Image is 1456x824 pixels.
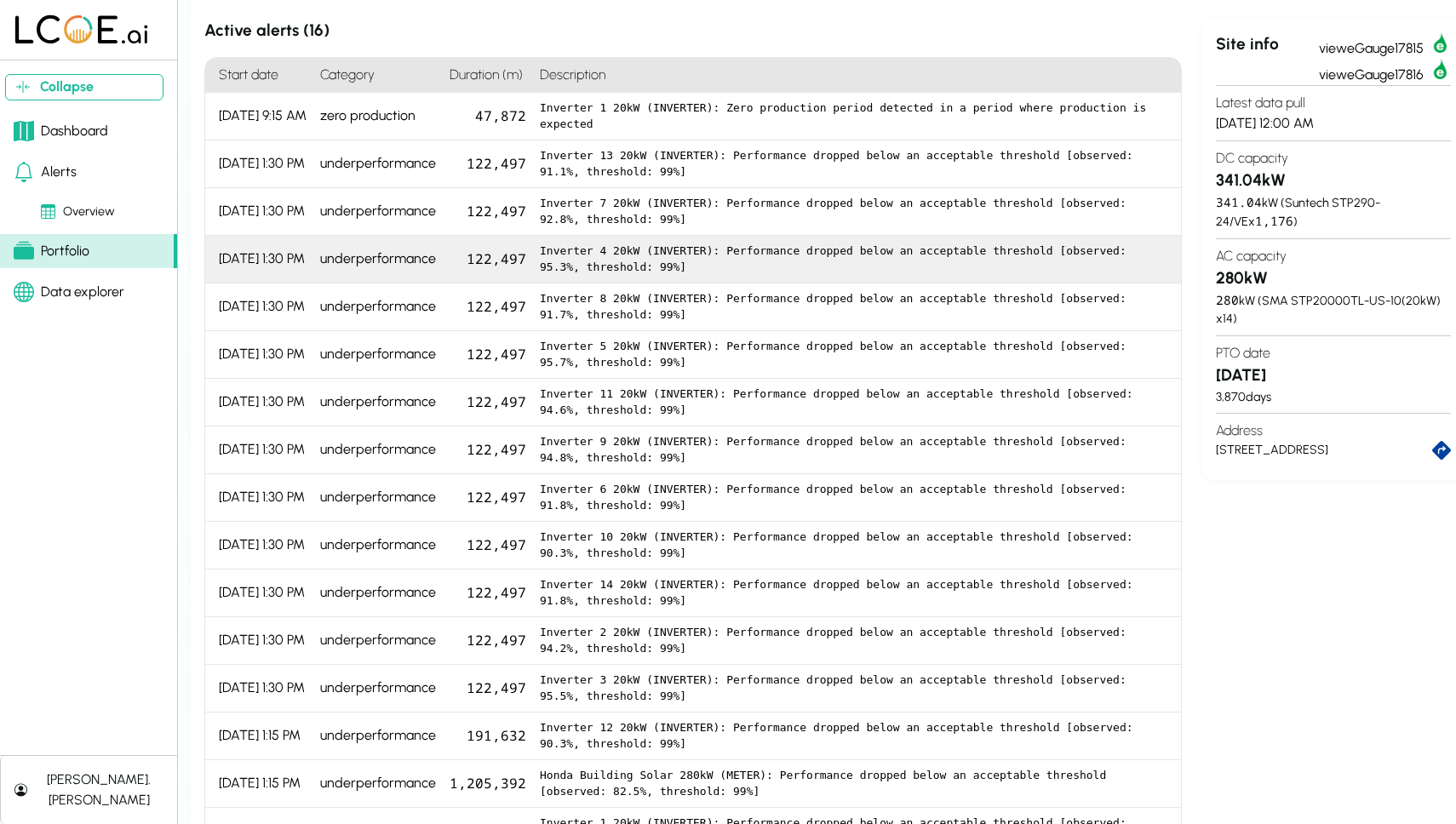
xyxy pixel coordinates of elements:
[443,283,533,331] div: 122,497
[14,121,108,141] div: Dashboard
[1216,85,1451,140] section: [DATE] 12:00 AM
[1216,388,1451,407] div: 3,870 days
[443,474,533,522] div: 122,497
[14,282,124,302] div: Data explorer
[1216,292,1239,308] span: 280
[205,712,313,760] div: [DATE] 1:15 PM
[540,243,1167,276] pre: Inverter 4 20kW (INVERTER): Performance dropped below an acceptable threshold [observed: 95.3%, t...
[205,379,313,426] div: [DATE] 1:30 PM
[1216,441,1432,460] div: [STREET_ADDRESS]
[540,147,1167,180] pre: Inverter 13 20kW (INVERTER): Performance dropped below an acceptable threshold [observed: 91.1%, ...
[205,331,313,379] div: [DATE] 1:30 PM
[205,665,313,712] div: [DATE] 1:30 PM
[443,93,533,140] div: 47,872
[443,426,533,474] div: 122,497
[1255,213,1293,229] span: 1,176
[313,712,443,760] div: underperformance
[443,665,533,712] div: 122,497
[313,569,443,617] div: underperformance
[1430,32,1451,53] img: eGauge17815
[540,100,1167,133] pre: Inverter 1 20kW (INVERTER): Zero production period detected in a period where production is expected
[443,760,533,808] div: 1,205,392
[205,760,313,808] div: [DATE] 1:15 PM
[533,58,1181,93] h4: Description
[205,426,313,474] div: [DATE] 1:30 PM
[1216,421,1451,441] h4: Address
[313,93,443,140] div: zero production
[1319,59,1451,85] a: vieweGauge17816
[1430,59,1451,79] img: eGauge17816
[443,140,533,188] div: 122,497
[205,140,313,188] div: [DATE] 1:30 PM
[540,719,1167,752] pre: Inverter 12 20kW (INVERTER): Performance dropped below an acceptable threshold [observed: 90.3%, ...
[34,770,163,810] div: [PERSON_NAME].[PERSON_NAME]
[313,426,443,474] div: underperformance
[205,617,313,665] div: [DATE] 1:30 PM
[540,624,1167,657] pre: Inverter 2 20kW (INVERTER): Performance dropped below an acceptable threshold [observed: 94.2%, t...
[5,74,163,100] button: Collapse
[205,93,313,140] div: [DATE] 9:15 AM
[313,474,443,522] div: underperformance
[1216,291,1451,329] div: kW ( SMA STP20000TL-US-10 ( 20 kW) x )
[1216,169,1451,193] h3: 341.04 kW
[1319,32,1451,59] a: vieweGauge17815
[1216,343,1451,363] h4: PTO date
[540,576,1167,609] pre: Inverter 14 20kW (INVERTER): Performance dropped below an acceptable threshold [observed: 91.8%, ...
[14,162,77,182] div: Alerts
[205,236,313,283] div: [DATE] 1:30 PM
[1216,246,1451,266] h4: AC capacity
[540,290,1167,323] pre: Inverter 8 20kW (INVERTER): Performance dropped below an acceptable threshold [observed: 91.7%, t...
[313,617,443,665] div: underperformance
[1432,441,1451,460] a: directions
[443,331,533,379] div: 122,497
[443,188,533,236] div: 122,497
[1223,311,1233,326] span: 14
[313,236,443,283] div: underperformance
[443,617,533,665] div: 122,497
[313,58,443,93] h4: Category
[204,19,1182,43] h3: Active alerts ( 16 )
[1216,194,1262,210] span: 341.04
[313,522,443,569] div: underperformance
[540,529,1167,562] pre: Inverter 10 20kW (INVERTER): Performance dropped below an acceptable threshold [observed: 90.3%, ...
[1216,32,1319,85] div: Site info
[540,386,1167,419] pre: Inverter 11 20kW (INVERTER): Performance dropped below an acceptable threshold [observed: 94.6%, ...
[205,188,313,236] div: [DATE] 1:30 PM
[443,58,533,93] h4: Duration (m)
[443,236,533,283] div: 122,497
[1216,363,1451,388] h3: [DATE]
[205,569,313,617] div: [DATE] 1:30 PM
[443,712,533,760] div: 191,632
[313,665,443,712] div: underperformance
[443,522,533,569] div: 122,497
[540,672,1167,705] pre: Inverter 3 20kW (INVERTER): Performance dropped below an acceptable threshold [observed: 95.5%, t...
[540,195,1167,228] pre: Inverter 7 20kW (INVERTER): Performance dropped below an acceptable threshold [observed: 92.8%, t...
[313,331,443,379] div: underperformance
[1216,193,1451,232] div: kW ( Suntech STP290-24/VE x )
[443,569,533,617] div: 122,497
[1216,148,1451,169] h4: DC capacity
[313,379,443,426] div: underperformance
[1216,266,1451,291] h3: 280 kW
[313,760,443,808] div: underperformance
[540,338,1167,371] pre: Inverter 5 20kW (INVERTER): Performance dropped below an acceptable threshold [observed: 95.7%, t...
[205,474,313,522] div: [DATE] 1:30 PM
[41,203,115,221] div: Overview
[540,433,1167,466] pre: Inverter 9 20kW (INVERTER): Performance dropped below an acceptable threshold [observed: 94.8%, t...
[14,241,89,261] div: Portfolio
[443,379,533,426] div: 122,497
[313,140,443,188] div: underperformance
[313,283,443,331] div: underperformance
[313,188,443,236] div: underperformance
[540,767,1167,800] pre: Honda Building Solar 280kW (METER): Performance dropped below an acceptable threshold [observed: ...
[1216,93,1451,113] h4: Latest data pull
[205,58,313,93] h4: Start date
[540,481,1167,514] pre: Inverter 6 20kW (INVERTER): Performance dropped below an acceptable threshold [observed: 91.8%, t...
[205,283,313,331] div: [DATE] 1:30 PM
[205,522,313,569] div: [DATE] 1:30 PM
